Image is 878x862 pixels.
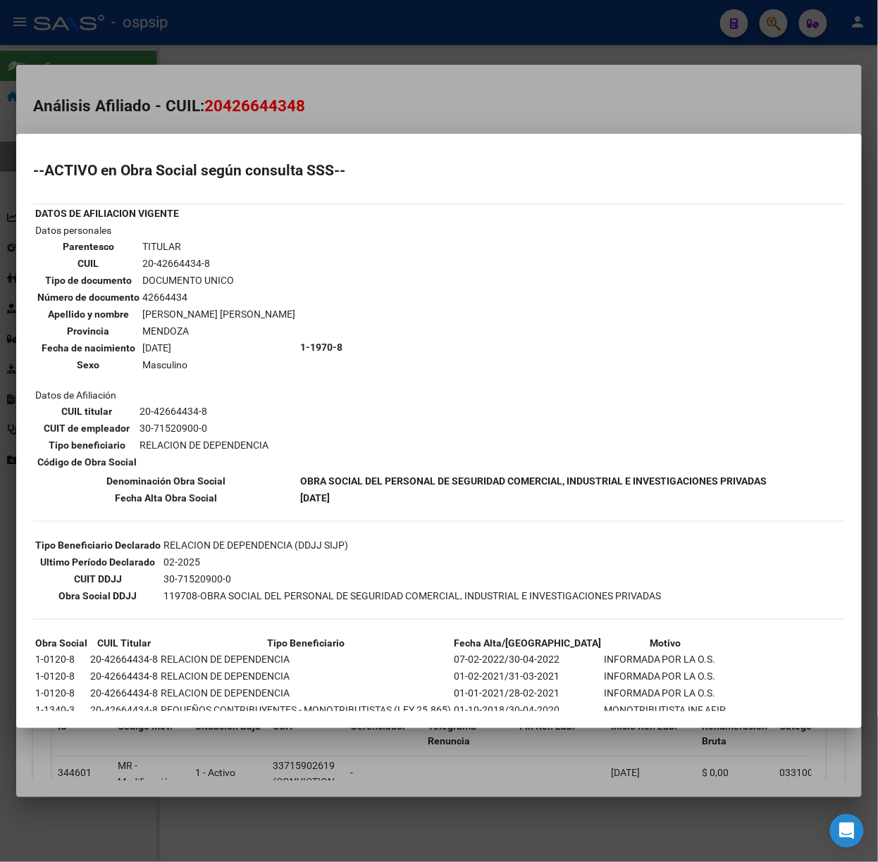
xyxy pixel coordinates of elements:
[35,703,88,718] td: 1-1340-3
[142,357,296,373] td: Masculino
[37,420,137,436] th: CUIT de empleador
[37,323,140,339] th: Provincia
[89,635,159,651] th: CUIL Titular
[603,635,728,651] th: Motivo
[37,256,140,271] th: CUIL
[453,635,602,651] th: Fecha Alta/[GEOGRAPHIC_DATA]
[453,703,602,718] td: 01-10-2018/30-04-2020
[160,635,452,651] th: Tipo Beneficiario
[37,357,140,373] th: Sexo
[163,571,662,587] td: 30-71520900-0
[453,686,602,701] td: 01-01-2021/28-02-2021
[163,588,662,604] td: 119708-OBRA SOCIAL DEL PERSONAL DE SEGURIDAD COMERCIAL, INDUSTRIAL E INVESTIGACIONES PRIVADAS
[37,454,137,470] th: Código de Obra Social
[830,814,864,848] div: Open Intercom Messenger
[35,652,88,668] td: 1-0120-8
[35,208,179,219] b: DATOS DE AFILIACION VIGENTE
[142,340,296,356] td: [DATE]
[139,404,269,419] td: 20-42664434-8
[142,273,296,288] td: DOCUMENTO UNICO
[163,554,662,570] td: 02-2025
[603,652,728,668] td: INFORMADA POR LA O.S.
[35,669,88,685] td: 1-0120-8
[37,289,140,305] th: Número de documento
[37,404,137,419] th: CUIL titular
[453,652,602,668] td: 07-02-2022/30-04-2022
[37,340,140,356] th: Fecha de nacimiento
[35,223,298,472] td: Datos personales Datos de Afiliación
[603,686,728,701] td: INFORMADA POR LA O.S.
[35,571,161,587] th: CUIT DDJJ
[142,323,296,339] td: MENDOZA
[603,703,728,718] td: MONOTRIBUTISTA INF.AFIP
[33,163,845,177] h2: --ACTIVO en Obra Social según consulta SSS--
[35,473,298,489] th: Denominación Obra Social
[89,686,159,701] td: 20-42664434-8
[89,669,159,685] td: 20-42664434-8
[89,703,159,718] td: 20-42664434-8
[142,256,296,271] td: 20-42664434-8
[35,490,298,506] th: Fecha Alta Obra Social
[300,342,342,353] b: 1-1970-8
[35,635,88,651] th: Obra Social
[142,306,296,322] td: [PERSON_NAME] [PERSON_NAME]
[35,537,161,553] th: Tipo Beneficiario Declarado
[142,289,296,305] td: 42664434
[160,669,452,685] td: RELACION DE DEPENDENCIA
[37,239,140,254] th: Parentesco
[300,475,767,487] b: OBRA SOCIAL DEL PERSONAL DE SEGURIDAD COMERCIAL, INDUSTRIAL E INVESTIGACIONES PRIVADAS
[160,652,452,668] td: RELACION DE DEPENDENCIA
[139,437,269,453] td: RELACION DE DEPENDENCIA
[160,686,452,701] td: RELACION DE DEPENDENCIA
[35,686,88,701] td: 1-0120-8
[160,703,452,718] td: PEQUEÑOS CONTRIBUYENTES - MONOTRIBUTISTAS (LEY 25.865)
[163,537,662,553] td: RELACION DE DEPENDENCIA (DDJJ SIJP)
[37,437,137,453] th: Tipo beneficiario
[453,669,602,685] td: 01-02-2021/31-03-2021
[603,669,728,685] td: INFORMADA POR LA O.S.
[300,492,330,504] b: [DATE]
[142,239,296,254] td: TITULAR
[89,652,159,668] td: 20-42664434-8
[35,554,161,570] th: Ultimo Período Declarado
[35,588,161,604] th: Obra Social DDJJ
[139,420,269,436] td: 30-71520900-0
[37,273,140,288] th: Tipo de documento
[37,306,140,322] th: Apellido y nombre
